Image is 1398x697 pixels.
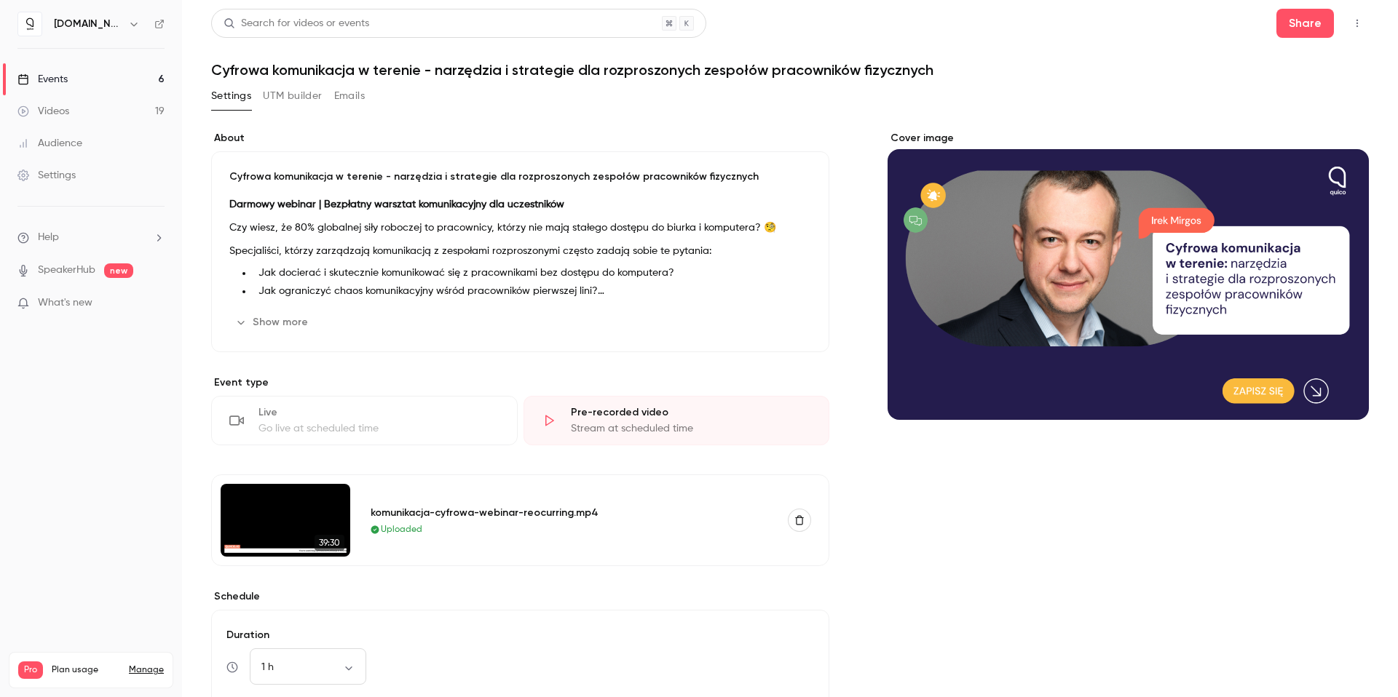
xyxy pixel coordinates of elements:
div: Events [17,72,68,87]
button: Emails [334,84,365,108]
li: Jak ograniczyć chaos komunikacyjny wśród pracowników pierwszej lini? [253,284,811,299]
div: Live [258,405,499,420]
div: Stream at scheduled time [571,421,812,436]
p: Czy wiesz, że 80% globalnej siły roboczej to pracownicy, którzy nie mają stałego dostępu do biurk... [229,219,811,236]
button: UTM builder [263,84,322,108]
p: Specjaliści, którzy zarządzają komunikacją z zespołami rozproszonymi często zadają sobie te pytania: [229,242,811,260]
p: Event type [211,375,829,390]
div: Settings [17,168,76,183]
a: SpeakerHub [38,263,95,278]
li: help-dropdown-opener [17,230,165,245]
div: Go live at scheduled time [258,421,499,436]
span: Plan usage [52,664,120,676]
p: Schedule [211,589,829,604]
label: Cover image [888,131,1369,146]
div: Pre-recorded video [571,405,812,420]
li: Jak docierać i skutecznie komunikować się z pracownikami bez dostępu do komputera? [253,266,811,281]
iframe: Noticeable Trigger [147,297,165,310]
button: Settings [211,84,251,108]
div: Audience [17,136,82,151]
button: Show more [229,311,317,334]
h6: [DOMAIN_NAME] [54,17,122,31]
button: Share [1276,9,1334,38]
p: Cyfrowa komunikacja w terenie - narzędzia i strategie dla rozproszonych zespołów pracowników fizy... [229,170,811,184]
span: new [104,263,133,278]
div: komunikacja-cyfrowa-webinar-reocurring.mp4 [371,505,771,520]
div: Search for videos or events [224,16,369,31]
span: Uploaded [381,523,422,536]
span: What's new [38,295,92,311]
span: Help [38,230,59,245]
span: 39:30 [315,535,344,551]
strong: Darmowy webinar | Bezpłatny warsztat komunikacyjny dla uczestników [229,199,564,210]
section: Cover image [888,131,1369,420]
div: Videos [17,104,69,119]
span: Pro [18,661,43,679]
label: About [211,131,829,146]
label: Duration [224,628,817,642]
a: Manage [129,664,164,676]
h1: Cyfrowa komunikacja w terenie - narzędzia i strategie dla rozproszonych zespołów pracowników fizy... [211,61,1369,79]
div: Pre-recorded videoStream at scheduled time [524,396,830,445]
div: 1 h [250,660,366,674]
div: LiveGo live at scheduled time [211,396,518,445]
img: quico.io [18,12,42,36]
